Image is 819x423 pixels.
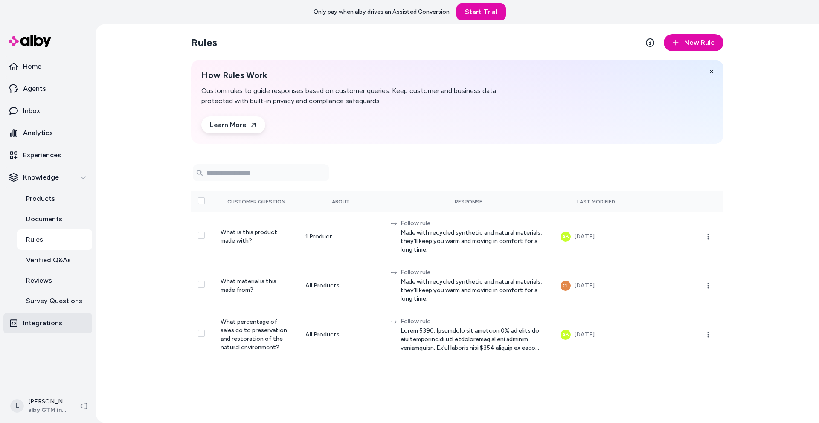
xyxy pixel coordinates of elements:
div: 1 Product [305,232,377,241]
span: What percentage of sales go to preservation and restoration of the natural environment? [221,318,287,351]
div: Follow rule [401,268,547,277]
a: Integrations [3,313,92,333]
span: Lorem 5390, Ipsumdolo sit ametcon 0% ad elits do eiu temporincidi utl etdoloremag al eni adminim ... [401,327,547,352]
a: Home [3,56,92,77]
span: Made with recycled synthetic and natural materials, they’ll keep you warm and moving in comfort f... [401,229,547,254]
a: Documents [17,209,92,229]
span: What material is this made from? [221,278,276,293]
div: Customer Question [221,198,292,205]
div: Response [390,198,547,205]
h2: How Rules Work [201,70,529,81]
p: Only pay when alby drives an Assisted Conversion [314,8,450,16]
p: Inbox [23,106,40,116]
div: Last Modified [561,198,632,205]
div: All Products [305,330,377,339]
p: Experiences [23,150,61,160]
button: New Rule [664,34,723,51]
button: Select row [198,330,205,337]
p: Verified Q&As [26,255,71,265]
span: alby GTM internal [28,406,67,414]
a: Start Trial [456,3,506,20]
span: What is this product made with? [221,229,277,244]
a: Verified Q&As [17,250,92,270]
a: Analytics [3,123,92,143]
div: Follow rule [401,317,547,326]
button: Select row [198,232,205,239]
p: [PERSON_NAME] [28,397,67,406]
button: CL [561,281,571,291]
a: Agents [3,78,92,99]
span: New Rule [684,38,715,48]
p: Survey Questions [26,296,82,306]
p: Knowledge [23,172,59,183]
button: Knowledge [3,167,92,188]
a: Survey Questions [17,291,92,311]
p: Agents [23,84,46,94]
button: Select all [198,197,205,204]
div: [DATE] [574,281,595,291]
p: Rules [26,235,43,245]
a: Products [17,188,92,209]
p: Documents [26,214,62,224]
button: AB [561,330,571,340]
img: alby Logo [9,35,51,47]
span: L [10,399,24,413]
a: Experiences [3,145,92,165]
a: Reviews [17,270,92,291]
p: Custom rules to guide responses based on customer queries. Keep customer and business data protec... [201,86,529,106]
div: About [305,198,377,205]
h2: Rules [191,36,217,49]
p: Integrations [23,318,62,328]
div: All Products [305,281,377,290]
button: AB [561,232,571,242]
button: L[PERSON_NAME]alby GTM internal [5,392,73,420]
div: Follow rule [401,219,547,228]
p: Home [23,61,41,72]
span: Made with recycled synthetic and natural materials, they’ll keep you warm and moving in comfort f... [401,278,547,303]
p: Reviews [26,275,52,286]
div: [DATE] [574,330,595,340]
a: Inbox [3,101,92,121]
div: [DATE] [574,232,595,242]
button: Select row [198,281,205,288]
p: Products [26,194,55,204]
a: Rules [17,229,92,250]
p: Analytics [23,128,53,138]
a: Learn More [201,116,265,133]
